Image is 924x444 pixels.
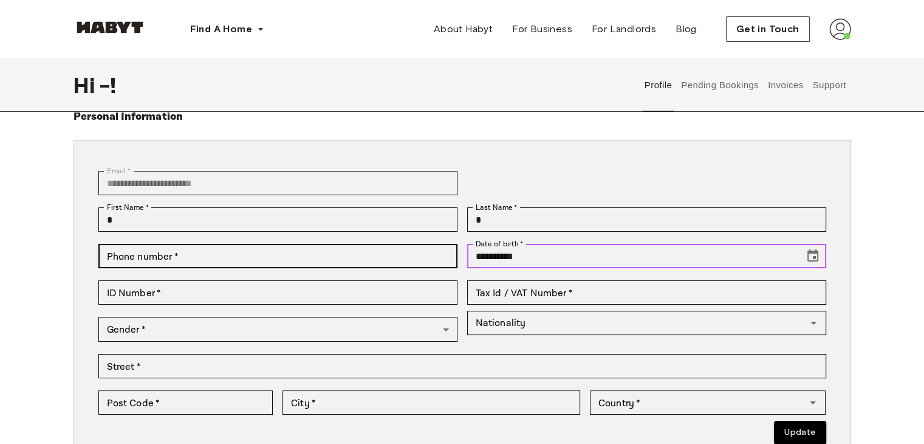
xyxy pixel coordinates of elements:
label: First Name [107,202,149,213]
a: For Business [502,17,582,41]
a: About Habyt [424,17,502,41]
label: Email [107,165,131,176]
label: Last Name [476,202,518,213]
div: user profile tabs [640,58,850,112]
button: Choose date, selected date is Aug 9, 1999 [801,244,825,268]
span: - ! [100,72,116,98]
div: You can't change your email address at the moment. Please reach out to customer support in case y... [98,171,457,195]
button: Support [811,58,848,112]
button: Profile [643,58,674,112]
span: Find A Home [190,22,252,36]
span: Blog [676,22,697,36]
span: Get in Touch [736,22,799,36]
button: Invoices [766,58,804,112]
span: About Habyt [434,22,493,36]
img: Habyt [74,21,146,33]
img: avatar [829,18,851,40]
label: Date of birth [476,238,523,249]
h6: Personal Information [74,108,183,125]
span: For Business [512,22,572,36]
button: Pending Bookings [680,58,761,112]
span: For Landlords [592,22,656,36]
span: Hi [74,72,100,98]
button: Open [805,314,822,331]
a: Blog [666,17,707,41]
button: Find A Home [180,17,274,41]
button: Open [804,394,821,411]
button: Get in Touch [726,16,810,42]
a: For Landlords [582,17,666,41]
